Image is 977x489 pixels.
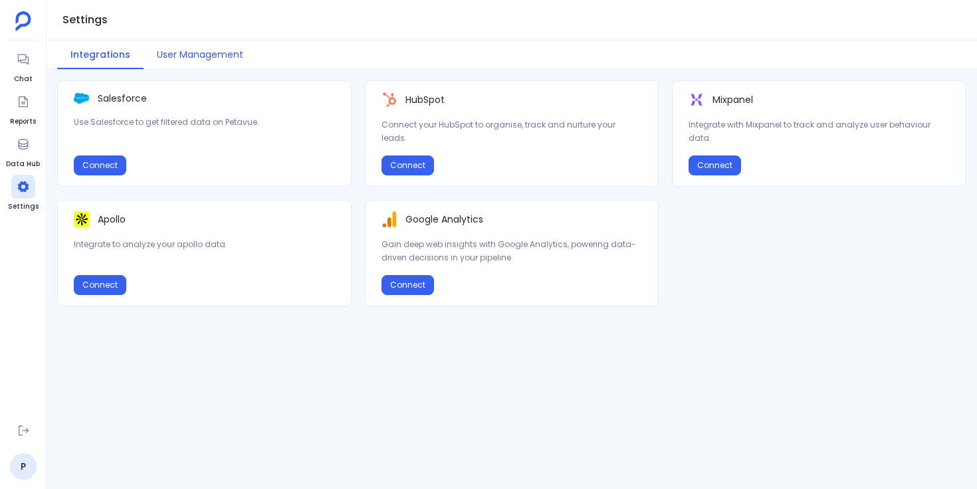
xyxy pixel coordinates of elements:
[57,41,144,69] button: Integrations
[381,238,643,264] p: Gain deep web insights with Google Analytics, powering data-driven decisions in your pipeline.
[74,116,335,129] p: Use Salesforce to get filtered data on Petavue.
[689,155,741,175] button: Connect
[8,175,39,212] a: Settings
[8,201,39,212] span: Settings
[98,92,147,105] p: Salesforce
[6,132,40,169] a: Data Hub
[144,41,257,69] button: User Management
[6,159,40,169] span: Data Hub
[15,11,31,31] img: petavue logo
[405,93,445,106] p: HubSpot
[712,93,753,106] p: Mixpanel
[10,116,36,127] span: Reports
[11,74,35,84] span: Chat
[381,118,643,145] p: Connect your HubSpot to organise, track and nurture your leads.
[381,155,434,175] button: Connect
[98,213,126,226] p: Apollo
[11,47,35,84] a: Chat
[10,90,36,127] a: Reports
[689,118,950,145] p: Integrate with Mixpanel to track and analyze user behaviour data.
[405,213,483,226] p: Google Analytics
[74,238,335,251] p: Integrate to analyze your apollo data.
[74,275,126,295] button: Connect
[74,155,126,175] button: Connect
[381,275,434,295] button: Connect
[10,453,37,480] a: P
[62,11,108,29] h1: Settings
